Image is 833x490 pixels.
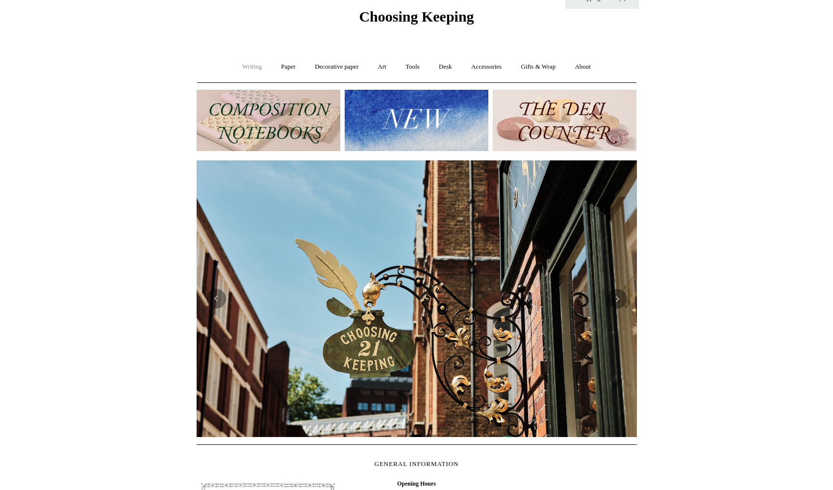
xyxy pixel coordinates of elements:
a: Accessories [462,54,510,80]
button: Page 2 [412,435,422,437]
button: Page 3 [427,435,436,437]
a: Writing [233,54,271,80]
b: Opening Hours [397,480,436,487]
a: About [566,54,600,80]
span: GENERAL INFORMATION [375,460,459,467]
a: Art [369,54,395,80]
img: 202302 Composition ledgers.jpg__PID:69722ee6-fa44-49dd-a067-31375e5d54ec [197,90,340,151]
img: New.jpg__PID:f73bdf93-380a-4a35-bcfe-7823039498e1 [345,90,488,151]
button: Previous [206,289,226,309]
a: Choosing Keeping [359,16,474,23]
button: Page 1 [397,435,407,437]
a: Tools [397,54,429,80]
button: Next [607,289,627,309]
a: Decorative paper [306,54,367,80]
img: Copyright Choosing Keeping 20190711 LS Homepage 7.jpg__PID:4c49fdcc-9d5f-40e8-9753-f5038b35abb7 [197,160,637,437]
img: The Deli Counter [493,90,636,151]
a: Desk [430,54,461,80]
span: Choosing Keeping [359,8,474,25]
a: Gifts & Wrap [512,54,564,80]
a: Paper [272,54,304,80]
